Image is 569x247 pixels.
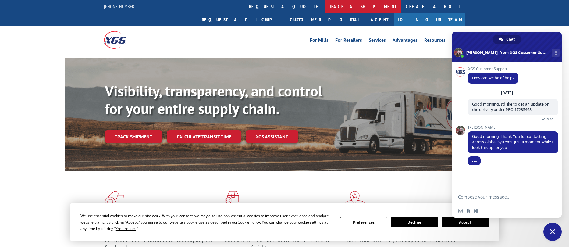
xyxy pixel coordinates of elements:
[442,217,489,227] button: Accept
[369,38,386,45] a: Services
[391,217,438,227] button: Decline
[393,38,418,45] a: Advantages
[365,13,394,26] a: Agent
[424,38,446,45] a: Resources
[468,125,558,130] span: [PERSON_NAME]
[472,102,549,112] span: Good morning, I'd like to get an update on the delivery under PRO 17235468
[167,130,241,143] a: Calculate transit time
[501,91,513,95] div: [DATE]
[105,191,124,207] img: xgs-icon-total-supply-chain-intelligence-red
[80,213,333,232] div: We use essential cookies to make our site work. With your consent, we may also use non-essential ...
[116,226,136,231] span: Preferences
[458,209,463,213] span: Insert an emoji
[70,203,499,241] div: Cookie Consent Prompt
[472,134,553,150] span: Good morning. Thank You for contacting Xpress Global Systems. Just a moment while I look this up ...
[310,38,329,45] a: For Mills
[552,49,560,57] div: More channels
[543,223,562,241] div: Close chat
[238,220,260,225] span: Cookie Policy
[105,81,322,118] b: Visibility, transparency, and control for your entire supply chain.
[474,209,479,213] span: Audio message
[104,3,136,9] a: [PHONE_NUMBER]
[493,35,521,44] div: Chat
[458,194,542,200] textarea: Compose your message...
[335,38,362,45] a: For Retailers
[246,130,298,143] a: XGS ASSISTANT
[472,75,514,81] span: How can we be of help?
[466,209,471,213] span: Send a file
[105,130,162,143] a: Track shipment
[506,35,515,44] span: Chat
[394,13,465,26] a: Join Our Team
[468,67,518,71] span: XGS Customer Support
[546,117,554,121] span: Read
[285,13,365,26] a: Customer Portal
[225,191,239,207] img: xgs-icon-focused-on-flooring-red
[197,13,285,26] a: Request a pickup
[344,191,365,207] img: xgs-icon-flagship-distribution-model-red
[340,217,387,227] button: Preferences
